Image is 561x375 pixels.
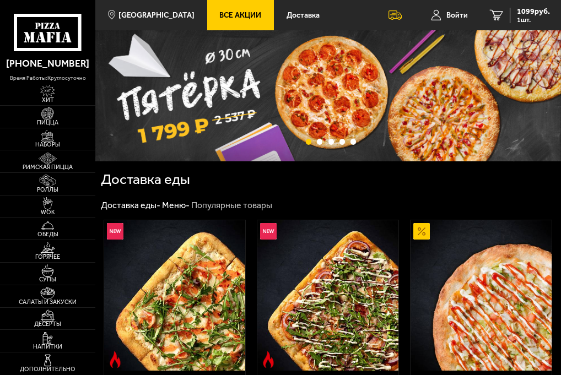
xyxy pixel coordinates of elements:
[260,351,277,368] img: Острое блюдо
[306,139,311,144] button: точки переключения
[257,220,398,371] a: НовинкаОстрое блюдоРимская с мясным ассорти
[339,139,345,144] button: точки переключения
[350,139,356,144] button: точки переключения
[517,8,550,15] span: 1099 руб.
[411,220,552,371] img: Аль-Шам 25 см (тонкое тесто)
[162,200,190,210] a: Меню-
[101,172,283,187] h1: Доставка еды
[107,351,123,368] img: Острое блюдо
[101,200,160,210] a: Доставка еды-
[287,12,320,19] span: Доставка
[219,12,261,19] span: Все Акции
[104,220,245,371] img: Римская с креветками
[411,220,552,371] a: АкционныйАль-Шам 25 см (тонкое тесто)
[517,17,550,23] span: 1 шт.
[413,223,430,240] img: Акционный
[107,223,123,240] img: Новинка
[118,12,195,19] span: [GEOGRAPHIC_DATA]
[446,12,468,19] span: Войти
[328,139,334,144] button: точки переключения
[260,223,277,240] img: Новинка
[257,220,398,371] img: Римская с мясным ассорти
[317,139,322,144] button: точки переключения
[104,220,245,371] a: НовинкаОстрое блюдоРимская с креветками
[191,200,272,211] div: Популярные товары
